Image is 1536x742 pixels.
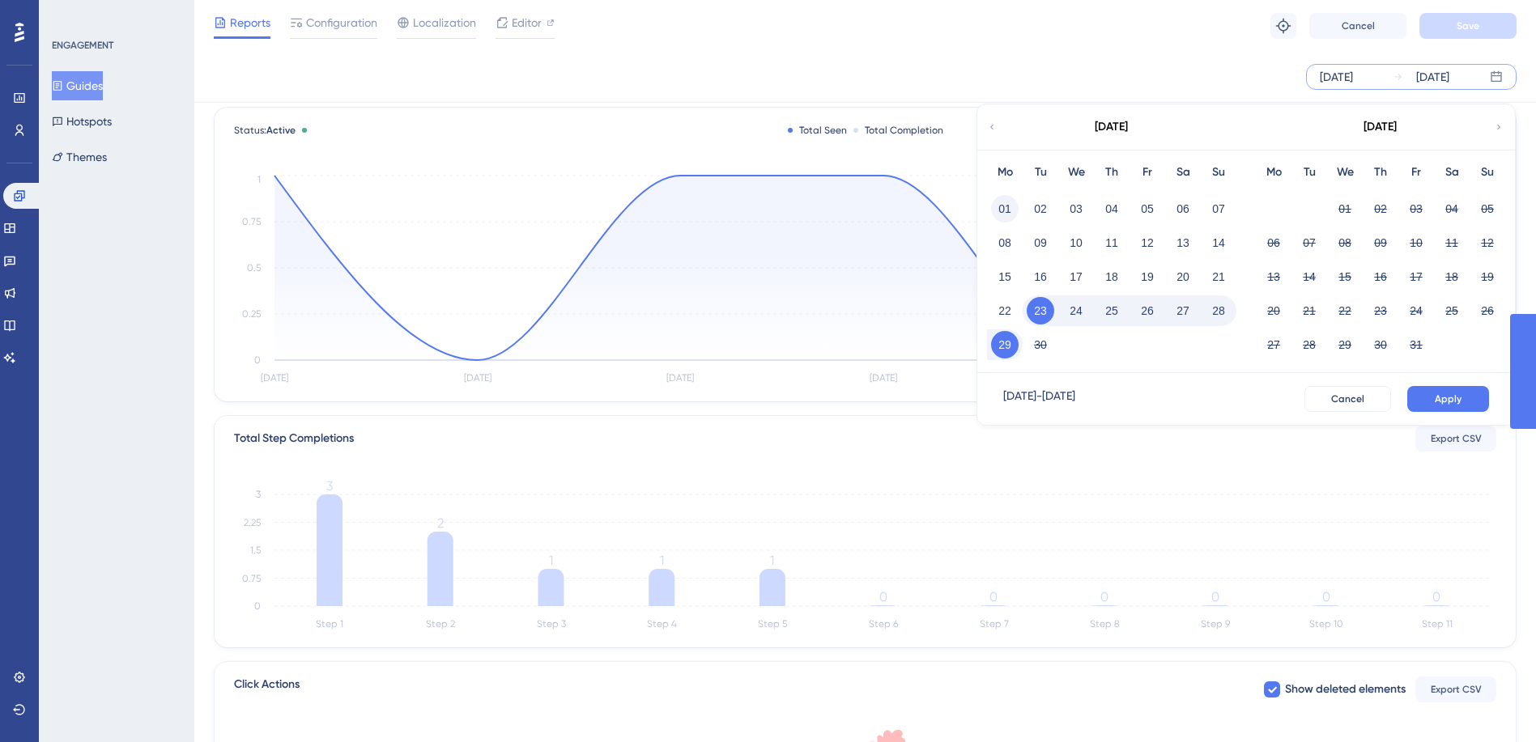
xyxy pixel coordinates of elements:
button: 15 [991,263,1019,290]
button: 27 [1260,331,1287,358]
button: 19 [1474,263,1501,290]
tspan: Step 9 [1201,618,1230,630]
button: 02 [1027,195,1054,223]
tspan: Step 11 [1422,618,1453,630]
button: 23 [1027,297,1054,324]
button: Save [1419,13,1517,39]
button: 14 [1205,229,1232,257]
div: We [1058,163,1094,182]
button: 26 [1134,297,1161,324]
button: Export CSV [1415,676,1496,702]
button: 30 [1027,331,1054,358]
div: [DATE] [1320,67,1353,87]
div: Total Completion [853,124,943,137]
button: 06 [1169,195,1197,223]
button: Guides [52,71,103,100]
tspan: Step 10 [1309,618,1343,630]
div: Sa [1434,163,1470,182]
span: Click Actions [234,675,300,704]
button: 26 [1474,297,1501,324]
button: Cancel [1304,386,1391,412]
button: 06 [1260,229,1287,257]
button: 25 [1438,297,1466,324]
tspan: 0.25 [242,308,261,320]
button: 21 [1205,263,1232,290]
span: Status: [234,124,296,137]
button: 28 [1296,331,1323,358]
span: Localization [413,13,476,32]
div: [DATE] [1416,67,1449,87]
button: 29 [1331,331,1359,358]
div: Su [1201,163,1236,182]
tspan: Step 2 [426,618,455,630]
tspan: Step 6 [869,618,898,630]
button: Export CSV [1415,426,1496,452]
div: Mo [987,163,1023,182]
button: 08 [991,229,1019,257]
button: 11 [1438,229,1466,257]
div: Fr [1398,163,1434,182]
button: 10 [1062,229,1090,257]
button: 11 [1098,229,1125,257]
tspan: 0 [254,600,261,612]
button: 17 [1062,263,1090,290]
button: 18 [1438,263,1466,290]
tspan: 2.25 [244,517,261,528]
tspan: [DATE] [870,372,897,384]
button: 09 [1367,229,1394,257]
button: 08 [1331,229,1359,257]
tspan: Step 8 [1090,618,1120,630]
div: [DATE] - [DATE] [1003,386,1075,412]
tspan: Step 5 [758,618,787,630]
button: 16 [1027,263,1054,290]
button: 04 [1098,195,1125,223]
button: 13 [1169,229,1197,257]
tspan: 2 [437,515,444,531]
tspan: 0 [879,589,887,604]
span: Export CSV [1431,683,1482,696]
tspan: 0.5 [247,262,261,273]
tspan: Step 1 [316,618,343,630]
div: [DATE] [1364,117,1397,137]
div: ENGAGEMENT [52,39,113,52]
button: 21 [1296,297,1323,324]
span: Cancel [1342,19,1375,32]
span: Apply [1435,392,1462,405]
tspan: Step 7 [980,618,1009,630]
button: 09 [1027,229,1054,257]
tspan: 1 [660,553,664,568]
div: Mo [1256,163,1291,182]
button: 19 [1134,263,1161,290]
button: Hotspots [52,107,112,136]
button: Apply [1407,386,1489,412]
button: 01 [991,195,1019,223]
div: Fr [1130,163,1165,182]
button: 24 [1402,297,1430,324]
div: Total Step Completions [234,429,354,448]
span: Editor [512,13,542,32]
tspan: Step 3 [537,618,566,630]
tspan: 0 [1100,589,1108,604]
button: 17 [1402,263,1430,290]
button: 07 [1205,195,1232,223]
span: Reports [230,13,270,32]
span: Export CSV [1431,432,1482,445]
tspan: 0.75 [242,573,261,584]
button: 25 [1098,297,1125,324]
tspan: 0 [254,354,261,366]
tspan: [DATE] [261,372,288,384]
button: 23 [1367,297,1394,324]
button: 30 [1367,331,1394,358]
button: 20 [1260,297,1287,324]
div: [DATE] [1095,117,1128,137]
button: 27 [1169,297,1197,324]
button: 01 [1331,195,1359,223]
button: 04 [1438,195,1466,223]
tspan: 1.5 [250,545,261,556]
div: We [1327,163,1363,182]
button: 02 [1367,195,1394,223]
tspan: [DATE] [464,372,491,384]
button: 22 [991,297,1019,324]
tspan: 0.75 [242,216,261,227]
tspan: 0 [1432,589,1440,604]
